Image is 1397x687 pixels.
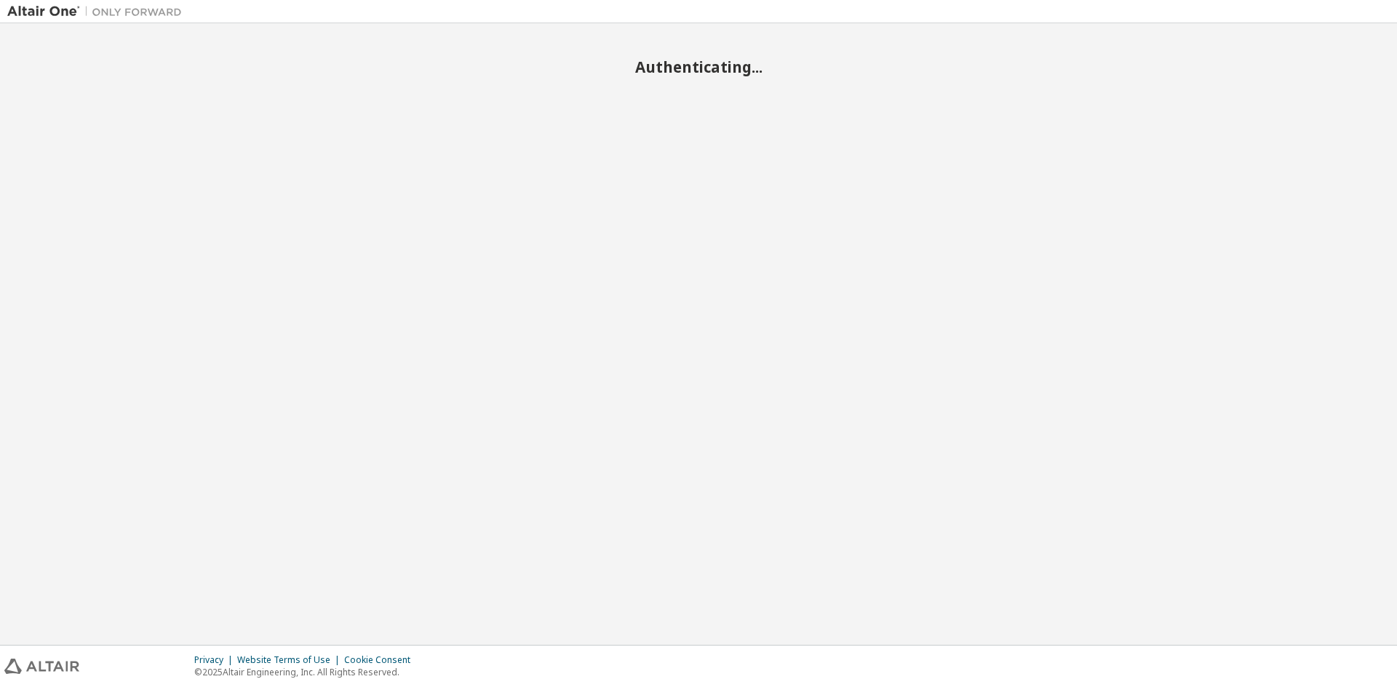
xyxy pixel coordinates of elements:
[7,57,1390,76] h2: Authenticating...
[344,654,419,666] div: Cookie Consent
[194,654,237,666] div: Privacy
[194,666,419,678] p: © 2025 Altair Engineering, Inc. All Rights Reserved.
[237,654,344,666] div: Website Terms of Use
[4,659,79,674] img: altair_logo.svg
[7,4,189,19] img: Altair One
